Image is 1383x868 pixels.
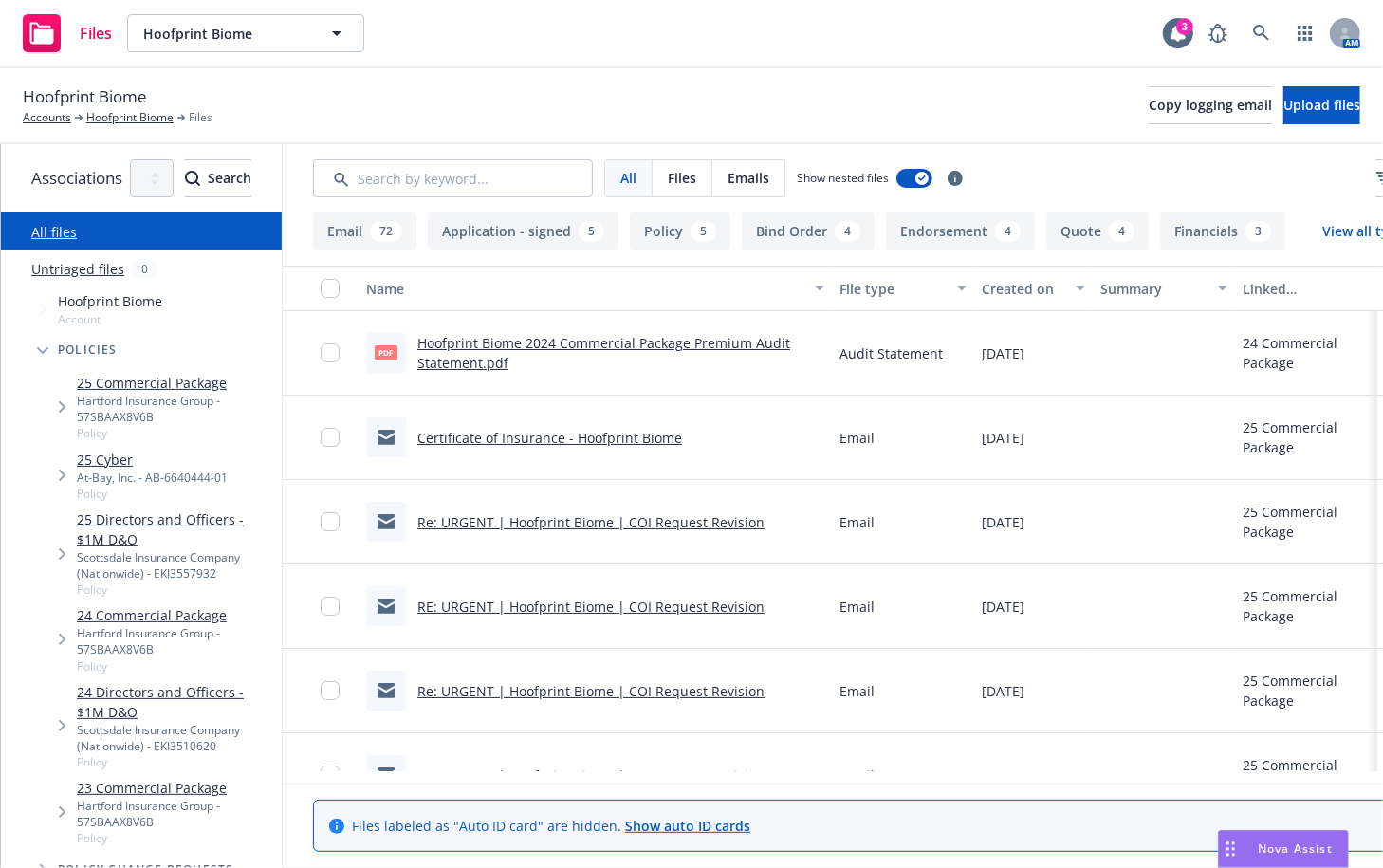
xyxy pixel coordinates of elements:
a: Search [1243,14,1281,52]
input: Search by keyword... [313,159,593,197]
a: 24 Directors and Officers - $1M D&O [77,682,274,722]
button: Copy logging email [1149,86,1272,124]
span: Show nested files [797,170,889,186]
span: Upload files [1283,96,1360,114]
input: Toggle Row Selected [321,343,340,362]
span: Account [58,311,162,327]
div: Linked associations [1243,279,1370,299]
a: 25 Directors and Officers - $1M D&O [77,509,274,549]
input: Toggle Row Selected [321,681,340,700]
button: Upload files [1283,86,1360,124]
span: Associations [31,166,122,191]
button: Bind Order [742,212,875,250]
span: Policy [77,582,274,598]
span: Policy [77,754,274,770]
a: Certificate of Insurance - Hoofprint Biome [417,429,682,447]
button: Policy [630,212,730,250]
a: RE: URGENT | Hoofprint Biome | COI Request Revision [417,766,765,785]
span: Email [839,766,875,785]
div: 5 [579,221,604,242]
input: Toggle Row Selected [321,512,340,531]
a: 25 Cyber [77,450,228,470]
input: Toggle Row Selected [321,597,340,616]
div: 25 Commercial Package [1243,417,1370,457]
div: 4 [835,221,860,242]
div: File type [839,279,946,299]
a: Untriaged files [31,259,124,279]
div: 25 Commercial Package [1243,586,1370,626]
span: Nova Assist [1258,840,1333,857]
button: Created on [974,266,1093,311]
a: Show auto ID cards [625,817,750,835]
a: Report a Bug [1199,14,1237,52]
div: Hartford Insurance Group - 57SBAAX8V6B [77,625,274,657]
div: Name [366,279,803,299]
div: 4 [995,221,1021,242]
span: Policy [77,830,274,846]
div: Created on [982,279,1064,299]
a: Re: URGENT | Hoofprint Biome | COI Request Revision [417,513,765,531]
div: 3 [1245,221,1271,242]
button: Financials [1160,212,1285,250]
div: 0 [132,258,157,280]
span: Email [839,597,875,617]
span: All [620,168,636,188]
input: Toggle Row Selected [321,766,340,785]
span: [DATE] [982,512,1024,532]
a: Hoofprint Biome 2024 Commercial Package Premium Audit Statement.pdf [417,334,790,372]
a: Hoofprint Biome [86,109,174,126]
span: Email [839,512,875,532]
span: Policy [77,658,274,674]
span: [DATE] [982,428,1024,448]
div: 5 [691,221,716,242]
button: Endorsement [886,212,1035,250]
button: Linked associations [1235,266,1377,311]
span: [DATE] [982,681,1024,701]
span: Files [189,109,212,126]
span: Files [668,168,696,188]
button: Quote [1046,212,1149,250]
div: 72 [370,221,402,242]
span: Hoofprint Biome [143,24,307,44]
div: Drag to move [1219,831,1243,867]
span: [DATE] [982,343,1024,363]
button: Nova Assist [1218,830,1349,868]
div: Scottsdale Insurance Company (Nationwide) - EKI3557932 [77,549,274,582]
span: Files labeled as "Auto ID card" are hidden. [352,816,750,836]
a: Files [15,7,120,60]
span: [DATE] [982,766,1024,785]
span: Hoofprint Biome [58,291,162,311]
div: 25 Commercial Package [1243,755,1370,795]
a: 24 Commercial Package [77,605,274,625]
span: Email [839,428,875,448]
span: Policies [58,344,118,356]
a: RE: URGENT | Hoofprint Biome | COI Request Revision [417,598,765,616]
div: Summary [1100,279,1207,299]
input: Select all [321,279,340,298]
span: Emails [728,168,769,188]
a: All files [31,223,77,241]
button: Hoofprint Biome [127,14,364,52]
div: Scottsdale Insurance Company (Nationwide) - EKI3510620 [77,722,274,754]
div: 24 Commercial Package [1243,333,1370,373]
span: Files [80,26,112,41]
span: pdf [375,345,397,360]
input: Toggle Row Selected [321,428,340,447]
span: Audit Statement [839,343,943,363]
div: Hartford Insurance Group - 57SBAAX8V6B [77,798,274,830]
button: Email [313,212,416,250]
span: [DATE] [982,597,1024,617]
div: 3 [1176,18,1193,35]
button: Summary [1093,266,1235,311]
div: Hartford Insurance Group - 57SBAAX8V6B [77,393,274,425]
span: Policy [77,425,274,441]
span: Policy [77,486,228,502]
div: At-Bay, Inc. - AB-6640444-01 [77,470,228,486]
a: Switch app [1286,14,1324,52]
button: File type [832,266,974,311]
a: Accounts [23,109,71,126]
div: 25 Commercial Package [1243,671,1370,711]
button: Name [359,266,832,311]
a: 25 Commercial Package [77,373,274,393]
a: 23 Commercial Package [77,778,274,798]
